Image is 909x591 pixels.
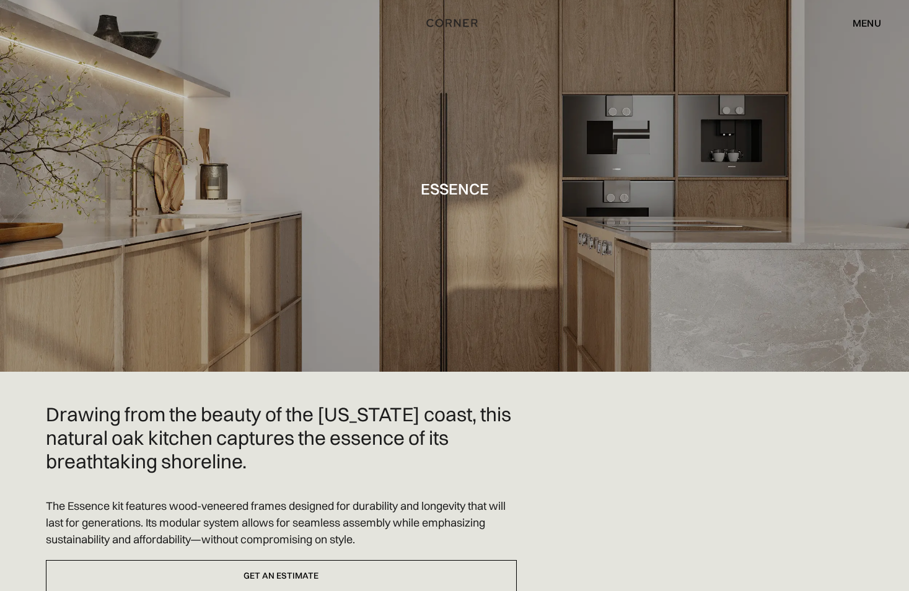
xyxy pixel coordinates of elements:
a: home [410,15,499,31]
h2: Drawing from the beauty of the [US_STATE] coast, this natural oak kitchen captures the essence of... [46,403,517,473]
h1: Essence [421,180,489,197]
p: The Essence kit features wood-veneered frames designed for durability and longevity that will las... [46,497,517,548]
div: menu [853,18,881,28]
div: menu [840,12,881,33]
